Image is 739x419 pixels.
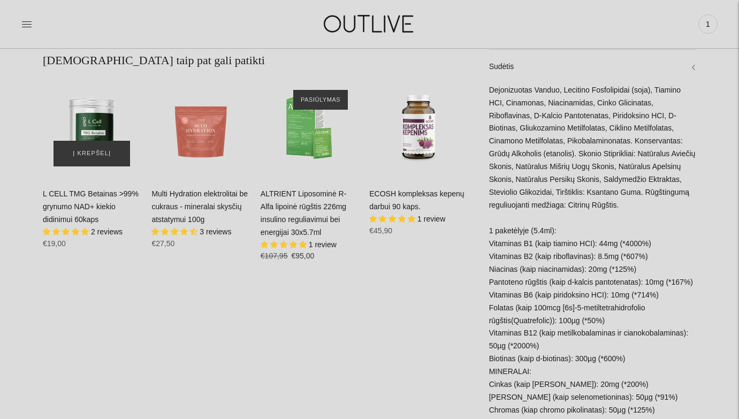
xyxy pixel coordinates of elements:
a: ECOSH kompleksas kepenų darbui 90 kaps. [369,79,467,177]
button: Į krepšelį [54,141,130,166]
span: 5.00 stars [369,215,417,223]
span: €95,00 [291,252,314,260]
span: 1 review [417,215,445,223]
img: OUTLIVE [303,5,437,42]
a: L CELL TMG Betainas >99% grynumo NAD+ kiekio didinimui 60kaps [43,79,141,177]
a: Multi Hydration elektrolitai be cukraus - mineralai skysčių atstatymui 100g [151,79,249,177]
a: ECOSH kompleksas kepenų darbui 90 kaps. [369,189,464,211]
span: 3 reviews [200,227,231,236]
a: L CELL TMG Betainas >99% grynumo NAD+ kiekio didinimui 60kaps [43,189,139,224]
span: 5.00 stars [43,227,91,236]
a: ALTRIENT Liposominė R-Alfa lipoinė rūgštis 226mg insulino reguliavimui bei energijai 30x5.7ml [261,189,347,237]
span: €19,00 [43,239,66,248]
span: 1 review [309,240,337,249]
a: Sudėtis [489,50,696,84]
span: 1 [700,17,715,32]
a: 1 [698,12,718,36]
span: 5.00 stars [261,240,309,249]
a: Multi Hydration elektrolitai be cukraus - mineralai skysčių atstatymui 100g [151,189,248,224]
span: €45,90 [369,226,392,235]
span: €27,50 [151,239,174,248]
h2: [DEMOGRAPHIC_DATA] taip pat gali patikti [43,52,468,68]
a: ALTRIENT Liposominė R-Alfa lipoinė rūgštis 226mg insulino reguliavimui bei energijai 30x5.7ml [261,79,359,177]
span: Į krepšelį [73,148,111,159]
span: 4.67 stars [151,227,200,236]
s: €107,95 [261,252,288,260]
span: 2 reviews [91,227,123,236]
